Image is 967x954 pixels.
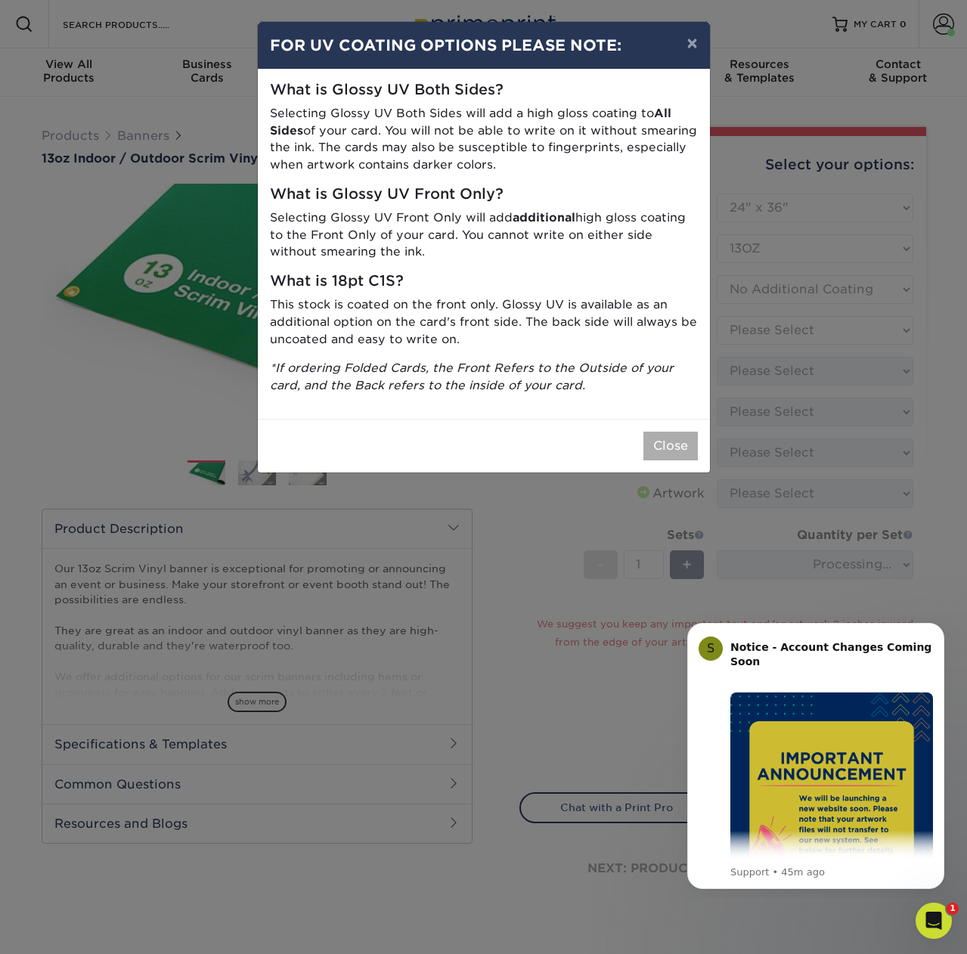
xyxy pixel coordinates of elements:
[270,34,698,57] h4: FOR UV COATING OPTIONS PLEASE NOTE:
[270,105,698,174] p: Selecting Glossy UV Both Sides will add a high gloss coating to of your card. You will not be abl...
[665,609,967,898] iframe: Intercom notifications message
[270,82,698,99] h5: What is Glossy UV Both Sides?
[674,22,709,64] button: ×
[916,903,952,939] iframe: Intercom live chat
[270,209,698,261] p: Selecting Glossy UV Front Only will add high gloss coating to the Front Only of your card. You ca...
[270,106,671,138] strong: All Sides
[270,361,674,392] i: *If ordering Folded Cards, the Front Refers to the Outside of your card, and the Back refers to t...
[947,903,959,915] span: 1
[270,273,698,290] h5: What is 18pt C1S?
[513,210,575,225] strong: additional
[270,186,698,203] h5: What is Glossy UV Front Only?
[270,296,698,348] p: This stock is coated on the front only. Glossy UV is available as an additional option on the car...
[643,432,698,460] button: Close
